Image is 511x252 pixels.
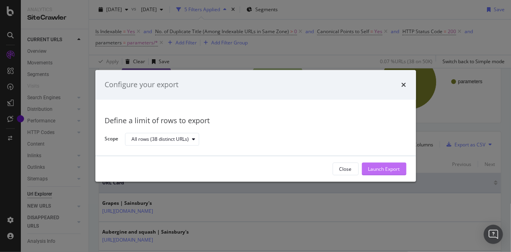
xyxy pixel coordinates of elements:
label: Scope [105,136,119,144]
div: Open Intercom Messenger [484,225,503,244]
div: All rows (38 distinct URLs) [132,137,189,142]
button: Close [333,163,359,176]
div: Launch Export [368,166,400,172]
div: times [402,80,406,90]
button: Launch Export [362,163,406,176]
button: All rows (38 distinct URLs) [125,133,199,146]
div: Configure your export [105,80,179,90]
div: Define a limit of rows to export [105,116,406,126]
div: Close [339,166,352,172]
div: modal [95,70,416,182]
